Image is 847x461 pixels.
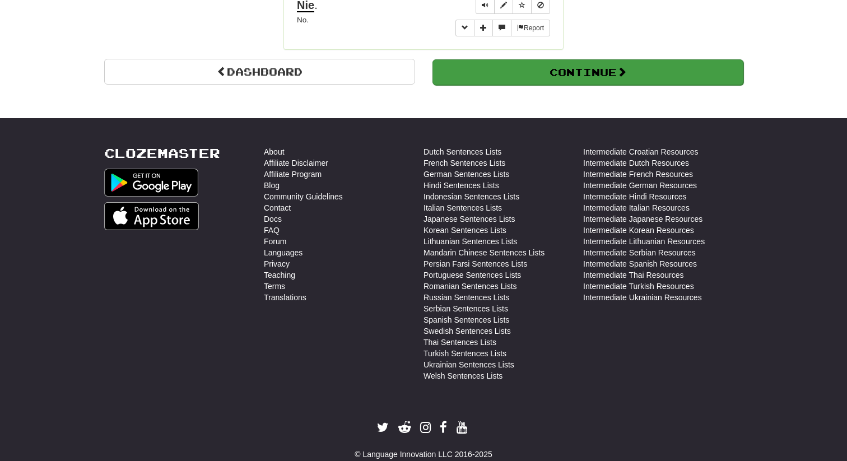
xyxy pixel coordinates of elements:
[455,20,474,36] button: Toggle grammar
[264,180,280,191] a: Blog
[104,146,220,160] a: Clozemaster
[583,225,694,236] a: Intermediate Korean Resources
[424,236,517,247] a: Lithuanian Sentences Lists
[104,169,198,197] img: Get it on Google Play
[583,191,686,202] a: Intermediate Hindi Resources
[424,325,511,337] a: Swedish Sentences Lists
[424,359,514,370] a: Ukrainian Sentences Lists
[424,191,519,202] a: Indonesian Sentences Lists
[264,157,328,169] a: Affiliate Disclaimer
[432,59,743,85] button: Continue
[583,258,697,269] a: Intermediate Spanish Resources
[424,303,508,314] a: Serbian Sentences Lists
[264,213,282,225] a: Docs
[455,20,550,36] div: More sentence controls
[583,236,705,247] a: Intermediate Lithuanian Resources
[104,59,415,85] a: Dashboard
[424,370,502,381] a: Welsh Sentences Lists
[583,157,689,169] a: Intermediate Dutch Resources
[264,202,291,213] a: Contact
[583,202,690,213] a: Intermediate Italian Resources
[424,225,506,236] a: Korean Sentences Lists
[583,213,702,225] a: Intermediate Japanese Resources
[583,247,696,258] a: Intermediate Serbian Resources
[474,20,493,36] button: Add sentence to collection
[264,281,285,292] a: Terms
[424,247,544,258] a: Mandarin Chinese Sentences Lists
[264,169,322,180] a: Affiliate Program
[424,269,521,281] a: Portuguese Sentences Lists
[104,449,743,460] div: © Language Innovation LLC 2016-2025
[424,258,527,269] a: Persian Farsi Sentences Lists
[264,258,290,269] a: Privacy
[424,281,517,292] a: Romanian Sentences Lists
[511,20,550,36] button: Report
[424,202,502,213] a: Italian Sentences Lists
[264,292,306,303] a: Translations
[264,225,280,236] a: FAQ
[264,247,302,258] a: Languages
[264,236,286,247] a: Forum
[424,314,509,325] a: Spanish Sentences Lists
[424,337,496,348] a: Thai Sentences Lists
[583,269,684,281] a: Intermediate Thai Resources
[583,292,702,303] a: Intermediate Ukrainian Resources
[264,191,343,202] a: Community Guidelines
[424,146,501,157] a: Dutch Sentences Lists
[264,146,285,157] a: About
[583,180,697,191] a: Intermediate German Resources
[104,202,199,230] img: Get it on App Store
[297,16,309,24] small: No.
[424,180,499,191] a: Hindi Sentences Lists
[424,213,515,225] a: Japanese Sentences Lists
[424,169,509,180] a: German Sentences Lists
[264,269,295,281] a: Teaching
[583,146,698,157] a: Intermediate Croatian Resources
[583,281,694,292] a: Intermediate Turkish Resources
[583,169,693,180] a: Intermediate French Resources
[424,292,509,303] a: Russian Sentences Lists
[424,157,505,169] a: French Sentences Lists
[424,348,506,359] a: Turkish Sentences Lists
